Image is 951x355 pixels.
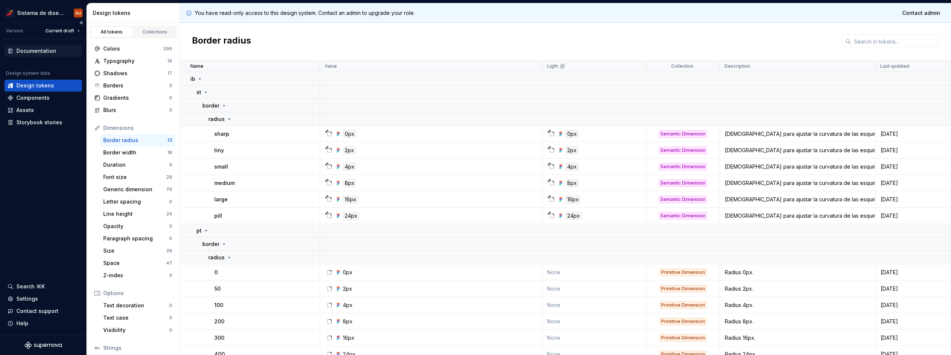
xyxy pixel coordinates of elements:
a: Letter spacing0 [100,196,175,208]
a: Font size29 [100,171,175,183]
div: Gradients [103,94,169,102]
div: Visibility [103,326,169,334]
a: Documentation [4,45,82,57]
div: 2px [343,146,356,154]
a: Supernova Logo [25,342,62,349]
button: Help [4,317,82,329]
div: 76 [166,186,172,192]
div: 0 [169,162,172,168]
div: Radius 16px. [720,334,875,342]
div: [DEMOGRAPHIC_DATA] para ajustar la curvatura de las esquinas del borde de un elemento. Úsalo para... [720,179,875,187]
a: Assets [4,104,82,116]
div: Shadows [103,70,167,77]
a: Visibility0 [100,324,175,336]
div: 16px [343,334,354,342]
div: Semantic Dimension [659,196,707,203]
td: None [543,281,647,297]
p: 50 [214,285,221,292]
div: [DEMOGRAPHIC_DATA] para ajustar la curvatura de las esquinas del borde de un elemento. Úsalo para... [720,163,875,170]
div: [DATE] [876,301,950,309]
div: [DATE] [876,163,950,170]
div: Border width [103,149,167,156]
p: Description [724,63,750,69]
div: 24px [565,212,582,220]
div: Primitive Dimension [660,301,707,309]
div: Search ⌘K [16,283,45,290]
div: 4px [343,301,353,309]
div: Radius 0px. [720,269,875,276]
div: Design tokens [16,82,54,89]
span: Contact admin [902,9,940,17]
div: Options [103,290,172,297]
div: Semantic Dimension [659,147,707,154]
a: Gradients0 [91,92,175,104]
a: Borders0 [91,80,175,92]
div: 0 [169,327,172,333]
div: 8px [565,179,579,187]
p: ib [190,75,195,83]
div: Borders [103,82,169,89]
div: Documentation [16,47,56,55]
p: border [202,102,219,109]
div: Radius 2px. [720,285,875,292]
div: 0 [169,272,172,278]
a: Line height24 [100,208,175,220]
td: None [543,330,647,346]
div: Semantic Dimension [659,163,707,170]
p: medium [214,179,235,187]
a: Typography19 [91,55,175,67]
div: Border radius [103,137,167,144]
div: 0px [343,269,353,276]
p: border [202,240,219,248]
p: Last updated [880,63,909,69]
div: 2px [565,146,578,154]
a: Design tokens [4,80,82,92]
a: Storybook stories [4,116,82,128]
img: 55604660-494d-44a9-beb2-692398e9940a.png [5,9,14,17]
p: sharp [214,130,229,138]
div: Dimensions [103,124,172,132]
p: Collection [671,63,693,69]
div: Semantic Dimension [659,212,707,220]
div: Collections [136,29,174,35]
div: Radius 4px. [720,301,875,309]
p: large [214,196,228,203]
div: Letter spacing [103,198,169,205]
div: 0 [169,223,172,229]
p: 100 [214,301,223,309]
a: Contact admin [897,6,945,20]
a: Text decoration0 [100,300,175,311]
div: [DATE] [876,269,950,276]
div: 299 [163,46,172,52]
div: Version [6,28,23,34]
p: st [196,89,201,96]
p: pill [214,212,222,220]
div: [DATE] [876,130,950,138]
div: 0 [169,107,172,113]
div: [DATE] [876,334,950,342]
div: [DATE] [876,285,950,292]
div: 16px [565,195,581,204]
a: Generic dimension76 [100,183,175,195]
div: Primitive Dimension [660,334,707,342]
div: Paragraph spacing [103,235,169,242]
div: Design system data [6,70,50,76]
div: 13 [167,137,172,143]
p: small [214,163,228,170]
button: Collapse sidebar [76,17,86,28]
div: 47 [166,260,172,266]
a: Paragraph spacing0 [100,233,175,244]
div: 0 [169,315,172,321]
button: Contact support [4,305,82,317]
a: Settings [4,293,82,305]
p: 200 [214,318,224,325]
div: Blurs [103,106,169,114]
div: Semantic Dimension [659,130,707,138]
div: Z-index [103,272,169,279]
div: 17 [167,70,172,76]
div: 29 [166,248,172,254]
p: radius [208,254,225,261]
div: Radius 8px. [720,318,875,325]
div: 0px [343,130,356,138]
div: Semantic Dimension [659,179,707,187]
